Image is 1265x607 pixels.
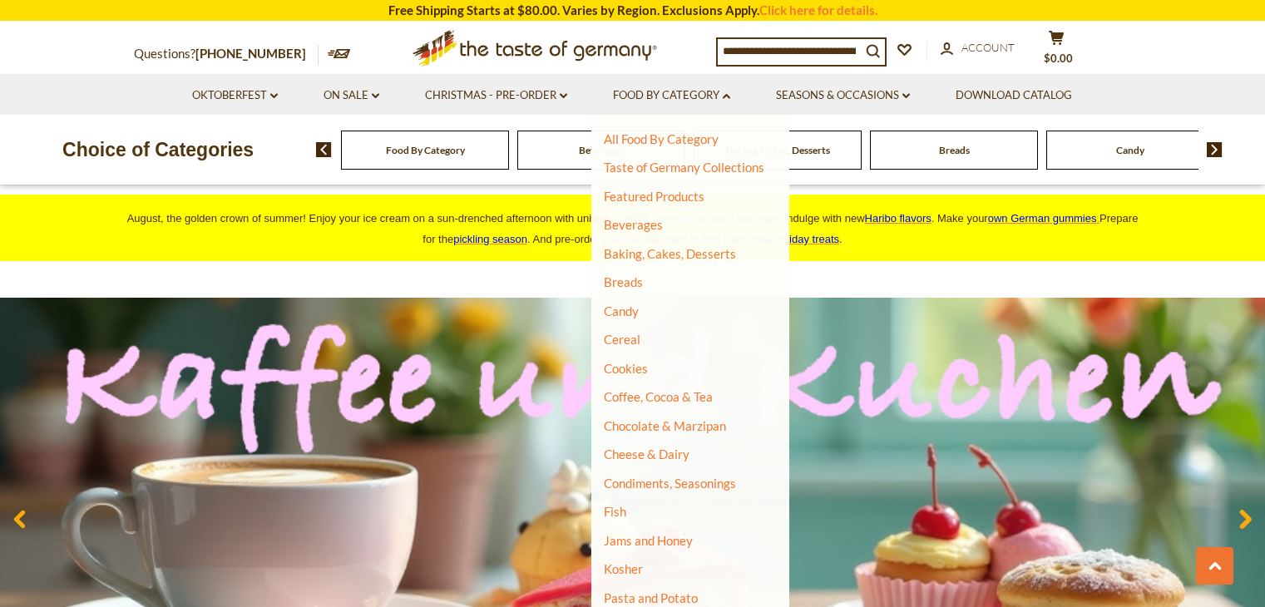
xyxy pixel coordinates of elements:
p: Questions? [134,43,319,65]
span: $0.00 [1044,52,1073,65]
a: Cereal [604,332,640,347]
a: Fish [604,504,626,519]
a: Condiments, Seasonings [604,476,736,491]
a: Kosher [604,561,643,576]
a: Christmas - PRE-ORDER [425,86,567,105]
a: Beverages [604,217,663,232]
a: Download Catalog [956,86,1072,105]
span: Account [961,41,1015,54]
a: Food By Category [386,144,465,156]
span: August, the golden crown of summer! Enjoy your ice cream on a sun-drenched afternoon with unique ... [127,212,1139,245]
a: On Sale [324,86,379,105]
a: Haribo flavors [865,212,931,225]
a: [PHONE_NUMBER] [195,46,306,61]
a: Beverages [579,144,624,156]
a: Breads [939,144,970,156]
a: Featured Products [604,189,704,204]
a: Click here for details. [759,2,877,17]
span: own German gummies [988,212,1097,225]
a: Jams and Honey [604,533,693,548]
a: Chocolate & Marzipan [604,418,726,433]
a: Seasons & Occasions [776,86,910,105]
a: Food By Category [613,86,730,105]
a: Pasta and Potato [604,590,698,605]
button: $0.00 [1032,30,1082,72]
a: Account [941,39,1015,57]
a: Cheese & Dairy [604,447,689,461]
a: own German gummies. [988,212,1099,225]
img: previous arrow [316,142,332,157]
a: Baking, Cakes, Desserts [604,246,736,261]
img: next arrow [1207,142,1223,157]
a: pickling season [453,233,527,245]
a: Cookies [604,361,648,376]
a: Taste of Germany Collections [604,160,764,175]
a: Coffee, Cocoa & Tea [604,389,713,404]
a: Oktoberfest [192,86,278,105]
a: Candy [604,303,639,318]
a: Candy [1116,144,1144,156]
a: All Food By Category [604,131,719,146]
a: Breads [604,274,643,289]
